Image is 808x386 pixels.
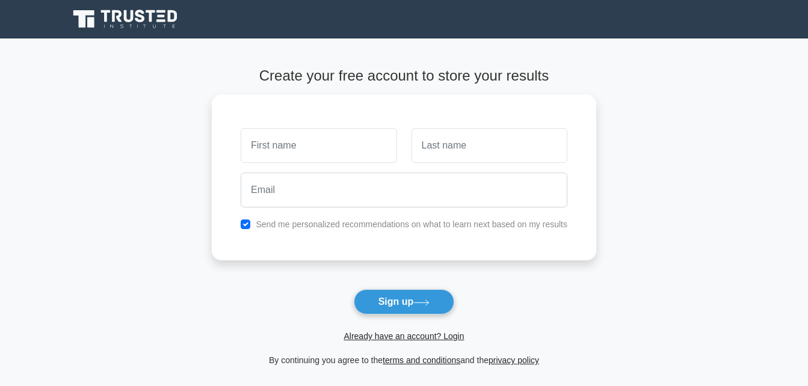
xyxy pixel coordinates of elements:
[241,173,567,207] input: Email
[256,219,567,229] label: Send me personalized recommendations on what to learn next based on my results
[489,355,539,365] a: privacy policy
[412,128,567,163] input: Last name
[212,67,596,85] h4: Create your free account to store your results
[241,128,396,163] input: First name
[344,331,464,341] a: Already have an account? Login
[354,289,455,314] button: Sign up
[383,355,460,365] a: terms and conditions
[205,353,603,367] div: By continuing you agree to the and the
